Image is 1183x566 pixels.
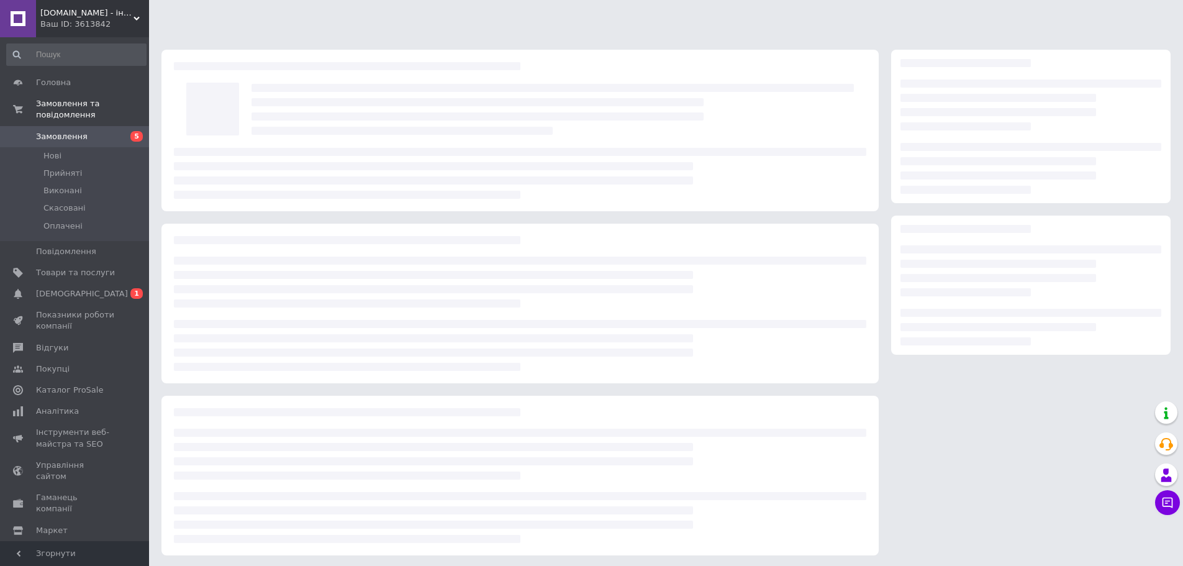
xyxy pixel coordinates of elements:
span: 1 [130,288,143,299]
span: Маркет [36,525,68,536]
span: Гаманець компанії [36,492,115,514]
span: Прийняті [43,168,82,179]
span: Оплачені [43,221,83,232]
span: Скасовані [43,203,86,214]
span: Повідомлення [36,246,96,257]
span: Товари та послуги [36,267,115,278]
button: Чат з покупцем [1155,490,1180,515]
span: Покупці [36,363,70,375]
div: Ваш ID: 3613842 [40,19,149,30]
span: Каталог ProSale [36,385,103,396]
span: Показники роботи компанії [36,309,115,332]
span: Замовлення [36,131,88,142]
span: Замовлення та повідомлення [36,98,149,121]
span: [DEMOGRAPHIC_DATA] [36,288,128,299]
span: Інструменти веб-майстра та SEO [36,427,115,449]
span: Нові [43,150,61,162]
input: Пошук [6,43,147,66]
span: Аналітика [36,406,79,417]
span: Виконані [43,185,82,196]
span: Головна [36,77,71,88]
span: 5 [130,131,143,142]
span: Управління сайтом [36,460,115,482]
span: OFerta.in.ua - інтернет магазин [40,7,134,19]
span: Відгуки [36,342,68,354]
